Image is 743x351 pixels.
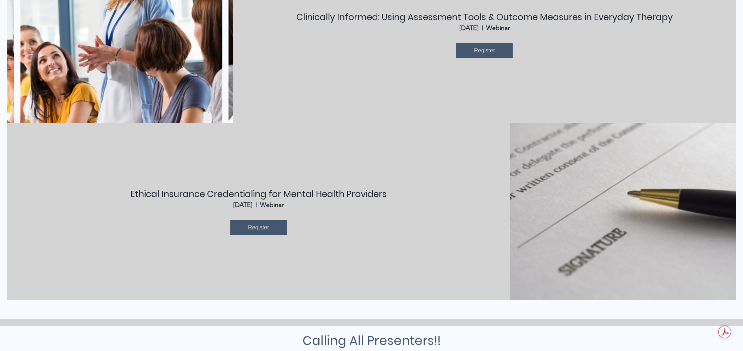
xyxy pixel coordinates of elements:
[248,224,269,231] span: Register
[200,331,544,350] h3: Calling All Presenters!!
[474,47,495,54] span: Register
[296,11,673,23] a: Clinically Informed: Using Assessment Tools & Outcome Measures in Everyday Therapy
[260,201,284,209] div: Webinar
[233,201,253,209] div: [DATE]
[456,43,513,58] a: Register
[130,188,387,200] a: Ethical Insurance Credentialing for Mental Health Providers
[459,24,479,32] div: [DATE]
[230,220,287,235] a: Register
[486,24,510,32] div: Webinar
